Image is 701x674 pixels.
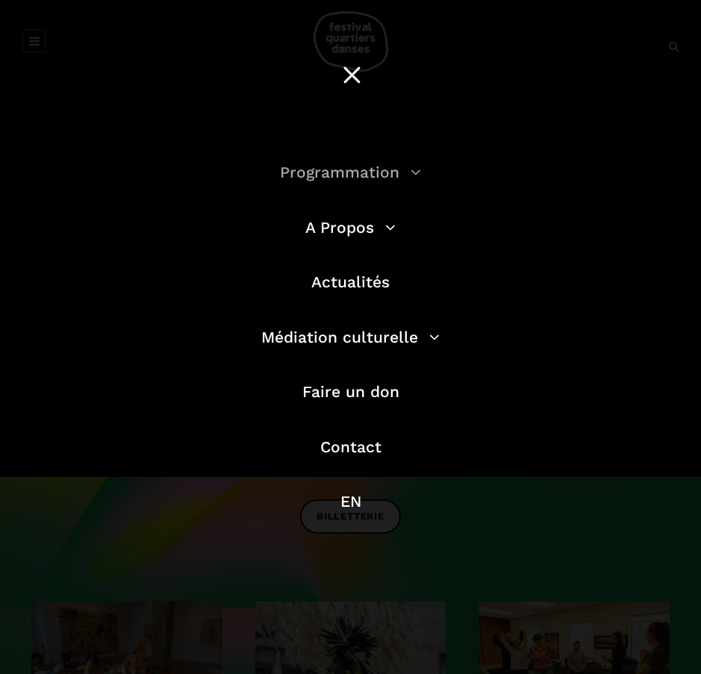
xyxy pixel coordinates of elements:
a: Médiation culturelle [261,328,440,346]
a: A Propos [305,218,396,237]
a: Programmation [280,163,421,181]
a: Contact [320,437,381,456]
a: EN [340,492,361,511]
a: Actualités [311,272,390,291]
a: Faire un don [302,382,399,401]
